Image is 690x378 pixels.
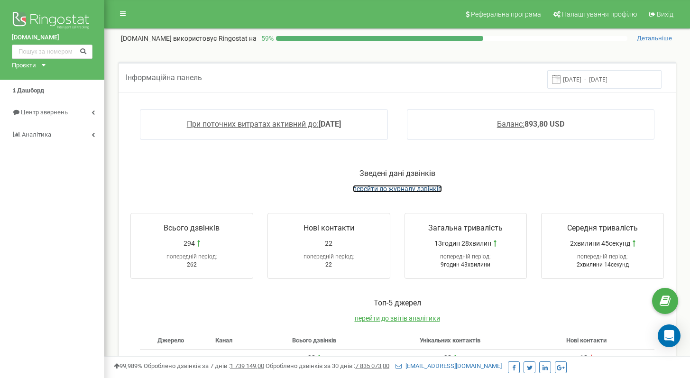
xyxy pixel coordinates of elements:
[566,337,607,344] span: Нові контакти
[114,362,142,369] span: 99,989%
[562,10,637,18] span: Налаштування профілю
[187,261,197,268] span: 262
[434,239,491,248] span: 13годин 28хвилин
[441,261,490,268] span: 9годин 43хвилини
[22,131,51,138] span: Аналiтика
[12,9,92,33] img: Ringostat logo
[444,353,451,363] div: 98
[164,223,220,232] span: Всього дзвінків
[637,35,672,42] span: Детальніше
[166,253,217,260] span: попередній період:
[304,253,354,260] span: попередній період:
[184,239,195,248] span: 294
[292,337,336,344] span: Всього дзвінків
[21,109,68,116] span: Центр звернень
[121,34,257,43] p: [DOMAIN_NAME]
[359,169,435,178] span: Зведені дані дзвінків
[570,239,630,248] span: 2хвилини 45секунд
[577,261,629,268] span: 2хвилини 14секунд
[577,253,628,260] span: попередній період:
[580,353,588,363] div: 18
[396,362,502,369] a: [EMAIL_ADDRESS][DOMAIN_NAME]
[187,120,341,129] a: При поточних витратах активний до:[DATE]
[144,362,264,369] span: Оброблено дзвінків за 7 днів :
[497,120,564,129] a: Баланс:893,80 USD
[12,45,92,59] input: Пошук за номером
[374,298,421,307] span: Toп-5 джерел
[420,337,480,344] span: Унікальних контактів
[215,337,232,344] span: Канал
[567,223,638,232] span: Середня тривалість
[126,73,202,82] span: Інформаційна панель
[428,223,503,232] span: Загальна тривалість
[325,261,332,268] span: 22
[355,362,389,369] u: 7 835 073,00
[304,223,354,232] span: Нові контакти
[355,314,440,322] a: перейти до звітів аналітики
[187,120,319,129] span: При поточних витратах активний до:
[471,10,541,18] span: Реферальна програма
[440,253,491,260] span: попередній період:
[17,87,44,94] span: Дашборд
[230,362,264,369] u: 1 739 149,00
[257,34,276,43] p: 59 %
[657,10,673,18] span: Вихід
[12,61,36,70] div: Проєкти
[353,185,442,193] a: перейти до журналу дзвінків
[658,324,681,347] div: Open Intercom Messenger
[157,337,184,344] span: Джерело
[308,353,315,363] div: 98
[12,33,92,42] a: [DOMAIN_NAME]
[325,239,332,248] span: 22
[266,362,389,369] span: Оброблено дзвінків за 30 днів :
[173,35,257,42] span: використовує Ringostat на
[497,120,524,129] span: Баланс:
